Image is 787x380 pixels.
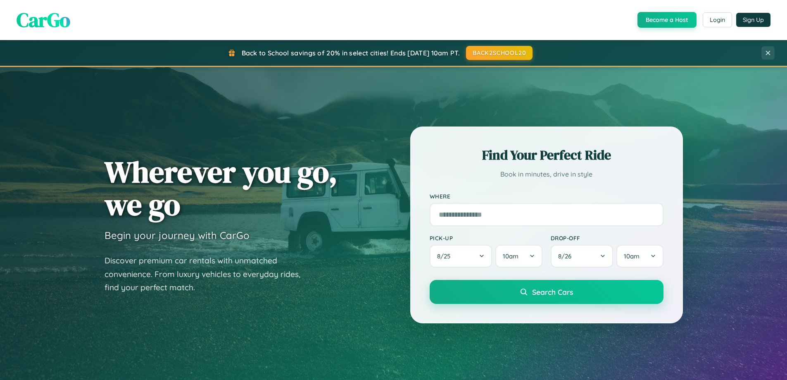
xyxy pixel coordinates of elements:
span: 10am [503,252,518,260]
span: 8 / 26 [558,252,575,260]
button: Search Cars [430,280,663,304]
button: 10am [616,245,663,268]
p: Book in minutes, drive in style [430,168,663,180]
h3: Begin your journey with CarGo [105,229,250,241]
h2: Find Your Perfect Ride [430,146,663,164]
button: Sign Up [736,13,770,27]
label: Where [430,193,663,200]
button: 8/26 [551,245,613,268]
span: Search Cars [532,287,573,296]
button: BACK2SCHOOL20 [466,46,533,60]
span: 10am [624,252,640,260]
h1: Wherever you go, we go [105,155,338,221]
button: 8/25 [430,245,492,268]
button: Become a Host [637,12,697,28]
button: Login [703,12,732,27]
span: 8 / 25 [437,252,454,260]
span: CarGo [17,6,70,33]
span: Back to School savings of 20% in select cities! Ends [DATE] 10am PT. [242,49,460,57]
button: 10am [495,245,542,268]
p: Discover premium car rentals with unmatched convenience. From luxury vehicles to everyday rides, ... [105,254,311,294]
label: Pick-up [430,234,542,241]
label: Drop-off [551,234,663,241]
